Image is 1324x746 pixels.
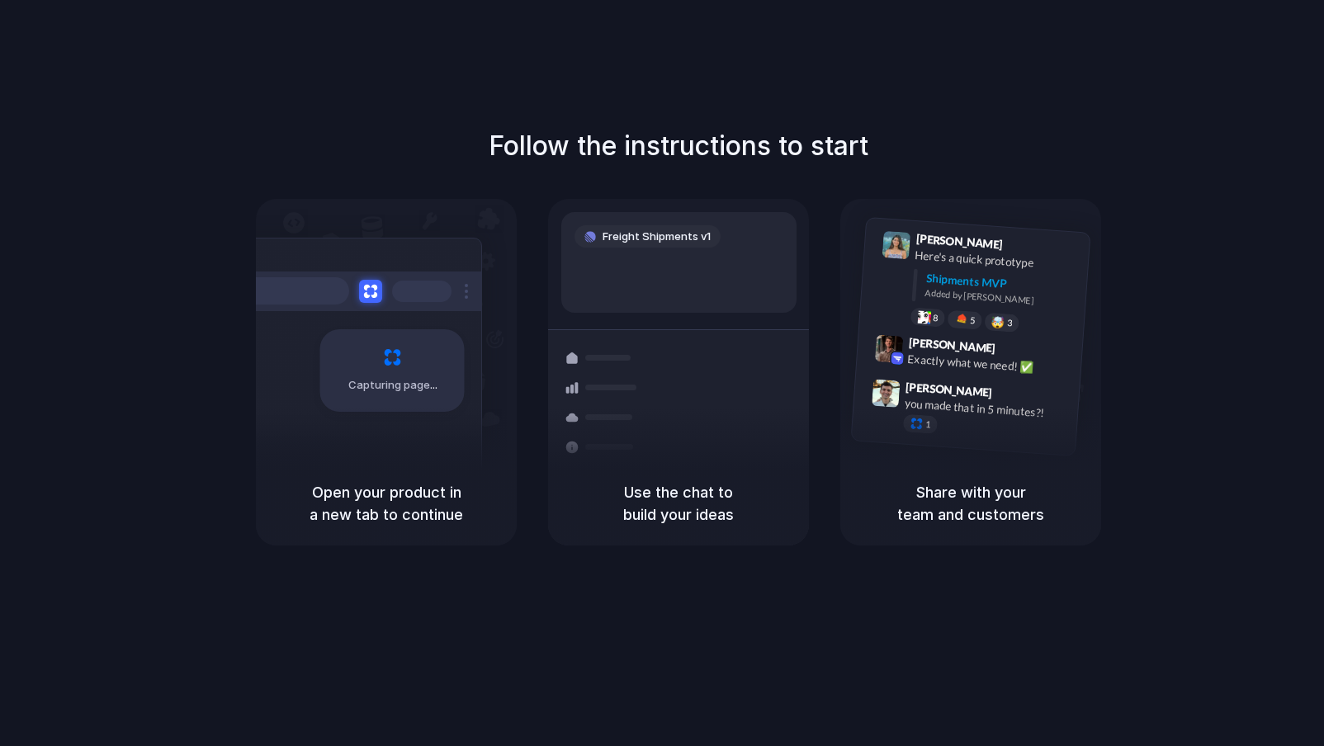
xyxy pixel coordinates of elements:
h5: Use the chat to build your ideas [568,481,789,526]
div: Exactly what we need! ✅ [907,350,1072,378]
span: 5 [970,316,976,325]
span: [PERSON_NAME] [906,377,993,401]
h1: Follow the instructions to start [489,126,868,166]
span: 8 [933,313,939,322]
div: 🤯 [991,316,1005,328]
div: Added by [PERSON_NAME] [924,286,1076,310]
span: 9:41 AM [1008,237,1042,257]
span: [PERSON_NAME] [915,229,1003,253]
h5: Open your product in a new tab to continue [276,481,497,526]
span: 3 [1007,319,1013,328]
span: Freight Shipments v1 [603,229,711,245]
span: 9:47 AM [997,385,1031,405]
span: [PERSON_NAME] [908,333,995,357]
span: Capturing page [348,377,440,394]
span: 9:42 AM [1000,341,1034,361]
h5: Share with your team and customers [860,481,1081,526]
div: Shipments MVP [925,269,1078,296]
span: 1 [925,420,931,429]
div: you made that in 5 minutes?! [904,394,1069,423]
div: Here's a quick prototype [915,246,1080,274]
